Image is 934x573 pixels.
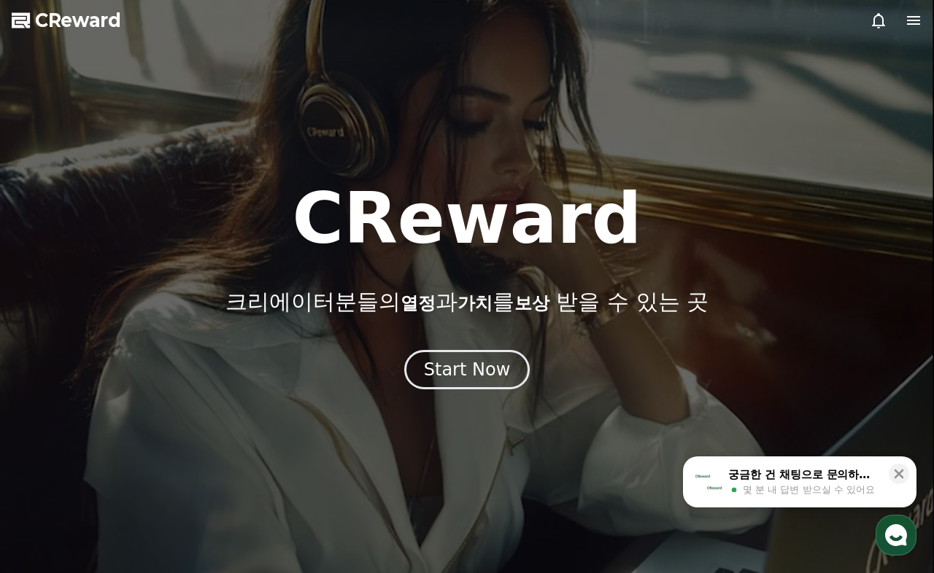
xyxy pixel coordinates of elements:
button: Start Now [404,350,530,389]
span: 가치 [458,293,493,313]
span: 열정 [401,293,436,313]
a: CReward [12,9,121,32]
a: Start Now [404,365,530,378]
h1: CReward [292,184,641,254]
span: 보상 [514,293,549,313]
span: CReward [35,9,121,32]
div: Start Now [424,358,511,381]
p: 크리에이터분들의 과 를 받을 수 있는 곳 [225,289,709,315]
